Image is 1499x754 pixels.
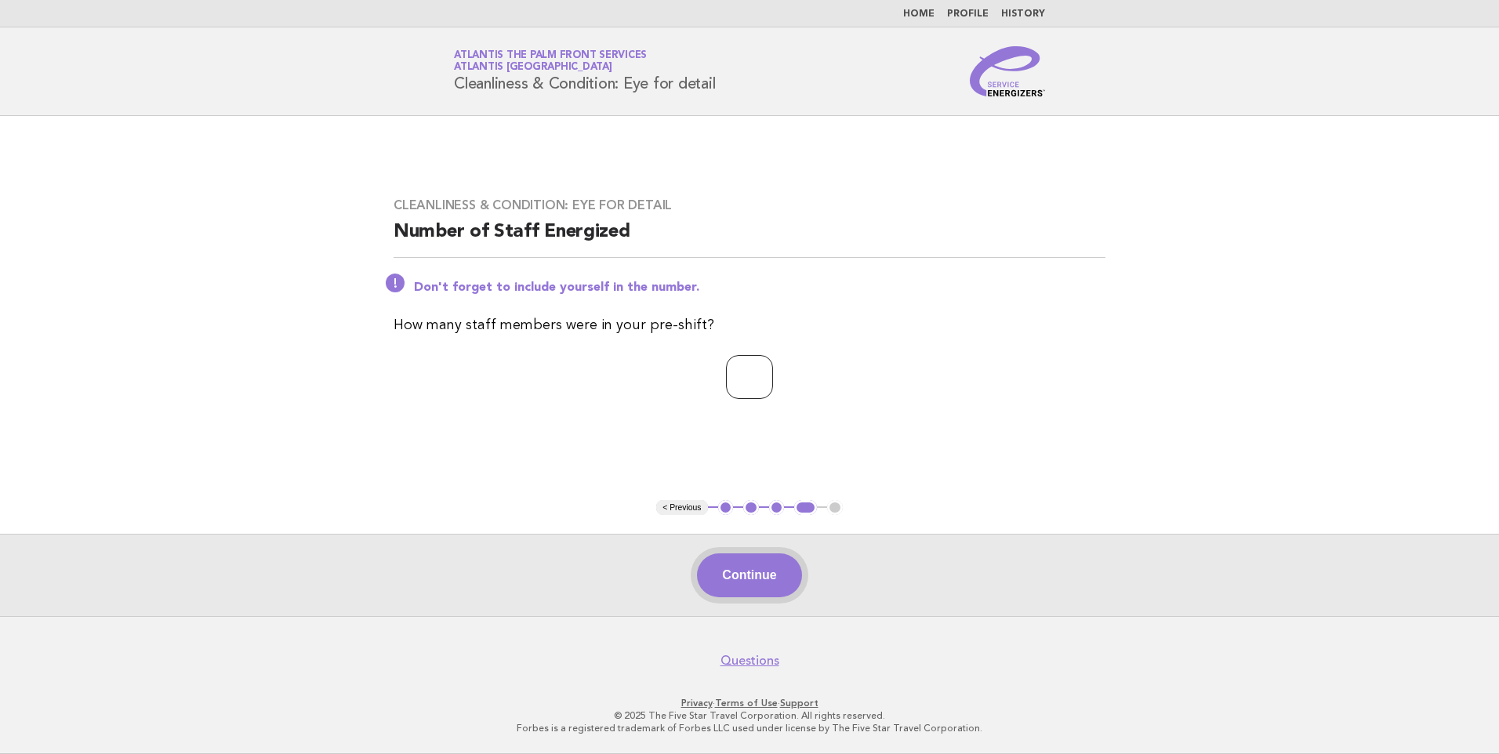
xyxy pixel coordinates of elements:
p: © 2025 The Five Star Travel Corporation. All rights reserved. [270,709,1229,722]
a: Support [780,698,818,709]
p: Don't forget to include yourself in the number. [414,280,1105,295]
a: Questions [720,653,779,669]
button: 4 [794,500,817,516]
a: Privacy [681,698,713,709]
button: 1 [718,500,734,516]
h2: Number of Staff Energized [394,219,1105,258]
p: How many staff members were in your pre-shift? [394,314,1105,336]
p: · · [270,697,1229,709]
button: 3 [769,500,785,516]
button: < Previous [656,500,707,516]
a: Atlantis The Palm Front ServicesAtlantis [GEOGRAPHIC_DATA] [454,50,647,72]
a: Profile [947,9,989,19]
a: Terms of Use [715,698,778,709]
p: Forbes is a registered trademark of Forbes LLC used under license by The Five Star Travel Corpora... [270,722,1229,734]
button: Continue [697,553,801,597]
a: Home [903,9,935,19]
button: 2 [743,500,759,516]
img: Service Energizers [970,46,1045,96]
h3: Cleanliness & Condition: Eye for detail [394,198,1105,213]
h1: Cleanliness & Condition: Eye for detail [454,51,715,92]
span: Atlantis [GEOGRAPHIC_DATA] [454,63,612,73]
a: History [1001,9,1045,19]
